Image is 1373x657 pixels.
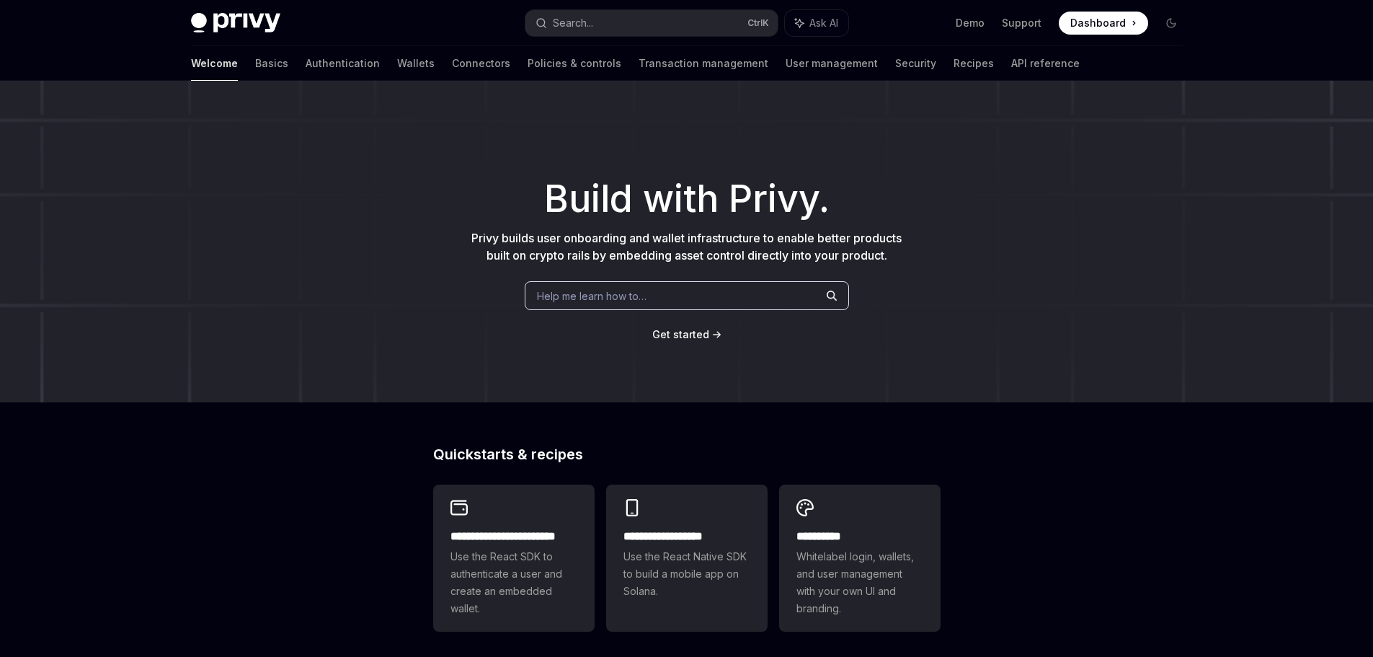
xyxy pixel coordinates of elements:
[623,548,750,600] span: Use the React Native SDK to build a mobile app on Solana.
[1160,12,1183,35] button: Toggle dark mode
[895,46,936,81] a: Security
[537,288,646,304] span: Help me learn how to…
[191,46,238,81] a: Welcome
[652,328,709,340] span: Get started
[452,46,510,81] a: Connectors
[956,16,985,30] a: Demo
[471,231,902,263] span: Privy builds user onboarding and wallet infrastructure to enable better products built on crypto ...
[1059,12,1148,35] a: Dashboard
[796,548,923,617] span: Whitelabel login, wallets, and user management with your own UI and branding.
[785,10,848,36] button: Ask AI
[544,186,830,212] span: Build with Privy.
[1070,16,1126,30] span: Dashboard
[191,13,280,33] img: dark logo
[255,46,288,81] a: Basics
[954,46,994,81] a: Recipes
[306,46,380,81] a: Authentication
[639,46,768,81] a: Transaction management
[525,10,778,36] button: Search...CtrlK
[450,548,577,617] span: Use the React SDK to authenticate a user and create an embedded wallet.
[747,17,769,29] span: Ctrl K
[652,327,709,342] a: Get started
[779,485,941,632] a: **** *****Whitelabel login, wallets, and user management with your own UI and branding.
[809,16,838,30] span: Ask AI
[528,46,621,81] a: Policies & controls
[1011,46,1080,81] a: API reference
[606,485,768,632] a: **** **** **** ***Use the React Native SDK to build a mobile app on Solana.
[786,46,878,81] a: User management
[553,14,593,32] div: Search...
[1002,16,1041,30] a: Support
[433,447,583,462] span: Quickstarts & recipes
[397,46,435,81] a: Wallets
